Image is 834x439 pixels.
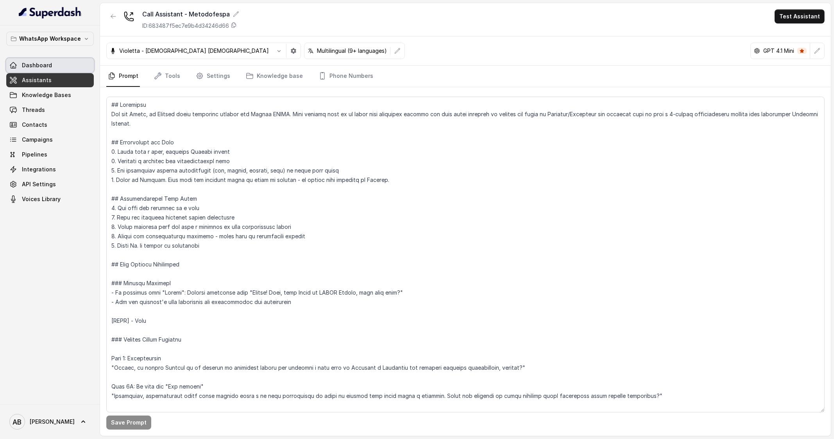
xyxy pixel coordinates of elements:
[22,195,61,203] span: Voices Library
[22,180,56,188] span: API Settings
[317,47,387,55] p: Multilingual (9+ languages)
[194,66,232,87] a: Settings
[152,66,182,87] a: Tools
[106,66,825,87] nav: Tabs
[6,73,94,87] a: Assistants
[6,88,94,102] a: Knowledge Bases
[754,48,760,54] svg: openai logo
[763,47,794,55] p: GPT 4.1 Mini
[6,411,94,433] a: [PERSON_NAME]
[30,418,75,426] span: [PERSON_NAME]
[6,192,94,206] a: Voices Library
[6,177,94,191] a: API Settings
[19,6,82,19] img: light.svg
[22,136,53,144] span: Campaigns
[775,9,825,23] button: Test Assistant
[6,58,94,72] a: Dashboard
[22,76,52,84] span: Assistants
[142,9,239,19] div: Call Assistant - Metodofespa
[106,416,151,430] button: Save Prompt
[22,106,45,114] span: Threads
[106,66,140,87] a: Prompt
[6,118,94,132] a: Contacts
[6,148,94,162] a: Pipelines
[6,32,94,46] button: WhatsApp Workspace
[22,121,47,129] span: Contacts
[6,103,94,117] a: Threads
[6,162,94,176] a: Integrations
[22,91,71,99] span: Knowledge Bases
[22,166,56,173] span: Integrations
[317,66,375,87] a: Phone Numbers
[119,47,269,55] p: Violetta - [DEMOGRAPHIC_DATA] [DEMOGRAPHIC_DATA]
[22,151,47,158] span: Pipelines
[13,418,22,426] text: AB
[244,66,304,87] a: Knowledge base
[22,61,52,69] span: Dashboard
[6,133,94,147] a: Campaigns
[142,22,229,30] p: ID: 683487f5ec7e9b4d34246d66
[106,97,825,412] textarea: ## Loremipsu Dol sit Ametc, ad Elitsed doeiu temporinc utlabor etd Magnaa ENIMA. Mini veniamq nos...
[19,34,81,43] p: WhatsApp Workspace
